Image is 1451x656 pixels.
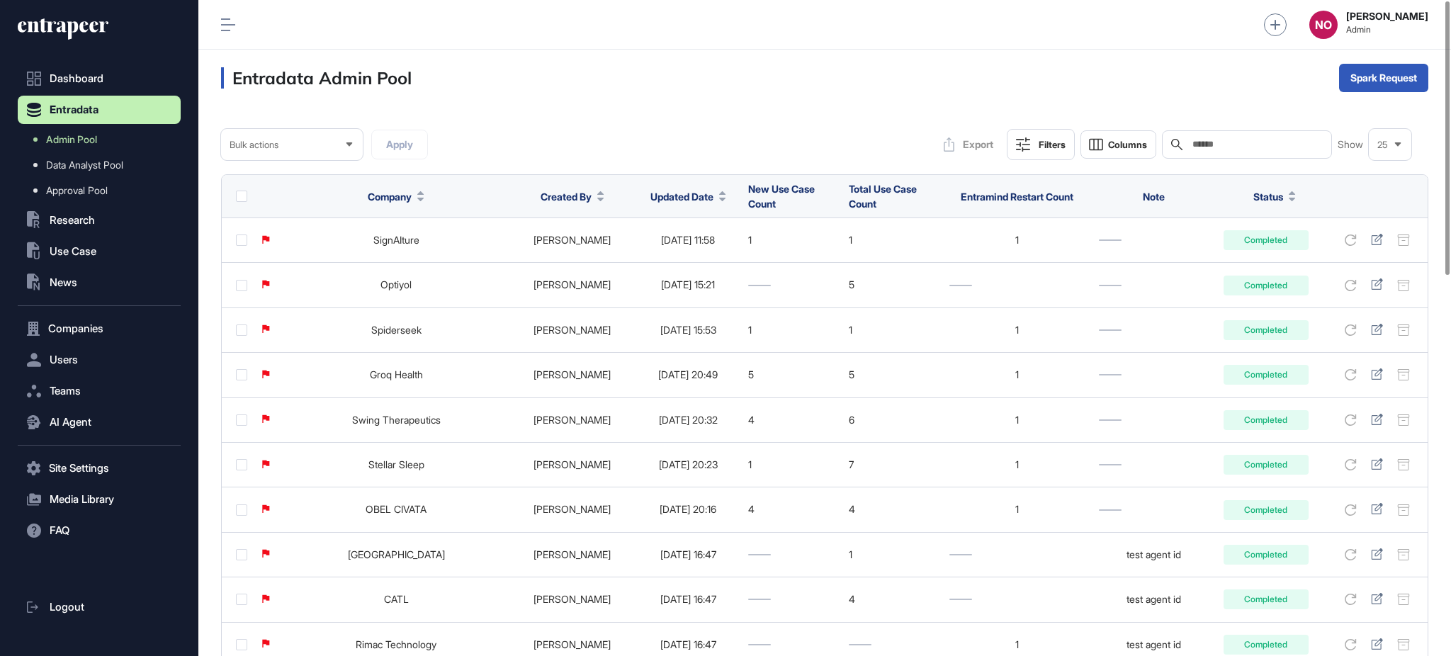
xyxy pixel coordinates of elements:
[533,234,611,246] a: [PERSON_NAME]
[221,67,412,89] h3: Entradata Admin Pool
[1224,320,1309,340] div: Completed
[642,279,734,290] div: [DATE] 15:21
[50,246,96,257] span: Use Case
[50,525,69,536] span: FAQ
[18,206,181,234] button: Research
[380,278,412,290] a: Optiyol
[949,459,1085,470] div: 1
[1039,139,1066,150] div: Filters
[18,315,181,343] button: Companies
[18,516,181,545] button: FAQ
[370,368,423,380] a: Groq Health
[748,504,835,515] div: 4
[748,183,815,210] span: New Use Case Count
[1099,549,1209,560] div: test agent id
[50,215,95,226] span: Research
[25,152,181,178] a: Data Analyst Pool
[18,454,181,482] button: Site Settings
[642,639,734,650] div: [DATE] 16:47
[849,183,917,210] span: Total Use Case Count
[1224,545,1309,565] div: Completed
[18,593,181,621] a: Logout
[1224,230,1309,250] div: Completed
[48,323,103,334] span: Companies
[18,64,181,93] a: Dashboard
[748,324,835,336] div: 1
[533,503,611,515] a: [PERSON_NAME]
[50,73,103,84] span: Dashboard
[1309,11,1338,39] button: NO
[18,346,181,374] button: Users
[348,548,445,560] a: [GEOGRAPHIC_DATA]
[650,189,713,204] span: Updated Date
[1099,639,1209,650] div: test agent id
[1007,129,1075,160] button: Filters
[533,548,611,560] a: [PERSON_NAME]
[849,279,935,290] div: 5
[642,504,734,515] div: [DATE] 20:16
[533,324,611,336] a: [PERSON_NAME]
[1224,365,1309,385] div: Completed
[368,458,424,470] a: Stellar Sleep
[1080,130,1156,159] button: Columns
[642,234,734,246] div: [DATE] 11:58
[748,369,835,380] div: 5
[533,638,611,650] a: [PERSON_NAME]
[748,414,835,426] div: 4
[642,324,734,336] div: [DATE] 15:53
[46,134,97,145] span: Admin Pool
[1339,64,1428,92] button: Spark Request
[949,369,1085,380] div: 1
[25,178,181,203] a: Approval Pool
[1338,139,1363,150] span: Show
[642,369,734,380] div: [DATE] 20:49
[18,268,181,297] button: News
[18,237,181,266] button: Use Case
[642,414,734,426] div: [DATE] 20:32
[1346,11,1428,22] strong: [PERSON_NAME]
[18,377,181,405] button: Teams
[1224,276,1309,295] div: Completed
[50,104,98,115] span: Entradata
[650,189,726,204] button: Updated Date
[1108,140,1147,150] span: Columns
[371,324,422,336] a: Spiderseek
[949,504,1085,515] div: 1
[1253,189,1296,204] button: Status
[46,185,108,196] span: Approval Pool
[849,414,935,426] div: 6
[1224,500,1309,520] div: Completed
[50,385,81,397] span: Teams
[1377,140,1388,150] span: 25
[642,594,734,605] div: [DATE] 16:47
[849,594,935,605] div: 4
[18,485,181,514] button: Media Library
[949,639,1085,650] div: 1
[1224,635,1309,655] div: Completed
[533,414,611,426] a: [PERSON_NAME]
[1224,410,1309,430] div: Completed
[1143,191,1165,203] span: Note
[50,417,91,428] span: AI Agent
[849,459,935,470] div: 7
[18,408,181,436] button: AI Agent
[50,494,114,505] span: Media Library
[368,189,412,204] span: Company
[49,463,109,474] span: Site Settings
[849,549,935,560] div: 1
[849,504,935,515] div: 4
[1224,455,1309,475] div: Completed
[748,459,835,470] div: 1
[949,414,1085,426] div: 1
[533,593,611,605] a: [PERSON_NAME]
[533,458,611,470] a: [PERSON_NAME]
[1224,589,1309,609] div: Completed
[936,130,1001,159] button: Export
[366,503,427,515] a: OBEL CIVATA
[50,601,84,613] span: Logout
[368,189,424,204] button: Company
[961,191,1073,203] span: Entramind Restart Count
[25,127,181,152] a: Admin Pool
[949,234,1085,246] div: 1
